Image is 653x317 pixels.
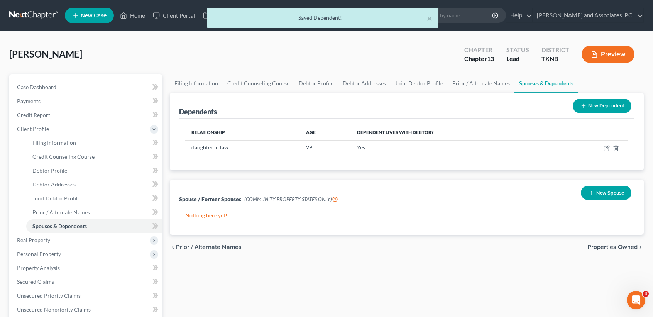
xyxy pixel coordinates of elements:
button: New Dependent [573,99,631,113]
a: Debtor Addresses [26,178,162,192]
a: Joint Debtor Profile [26,192,162,205]
a: Credit Counseling Course [26,150,162,164]
div: Saved Dependent! [213,14,432,22]
iframe: Intercom live chat [627,291,645,309]
a: Filing Information [170,74,223,93]
a: Debtor Addresses [338,74,391,93]
th: Relationship [185,125,300,140]
span: Prior / Alternate Names [176,244,242,250]
a: Prior / Alternate Names [26,205,162,219]
a: Filing Information [26,136,162,150]
a: Prior / Alternate Names [448,74,514,93]
a: Joint Debtor Profile [391,74,448,93]
span: Unsecured Priority Claims [17,292,81,299]
a: Case Dashboard [11,80,162,94]
span: Property Analysis [17,264,60,271]
a: Unsecured Nonpriority Claims [11,303,162,317]
span: Spouse / Former Spouses [179,196,241,202]
button: Properties Owned chevron_right [587,244,644,250]
span: Joint Debtor Profile [32,195,80,202]
span: Filing Information [32,139,76,146]
i: chevron_left [170,244,176,250]
span: Case Dashboard [17,84,56,90]
span: Secured Claims [17,278,54,285]
a: Spouses & Dependents [26,219,162,233]
span: (COMMUNITY PROPERTY STATES ONLY) [244,196,338,202]
span: Unsecured Nonpriority Claims [17,306,91,313]
a: Spouses & Dependents [514,74,578,93]
a: Debtor Profile [26,164,162,178]
a: Credit Counseling Course [223,74,294,93]
button: × [427,14,432,23]
div: District [541,46,569,54]
div: Dependents [179,107,217,116]
a: Secured Claims [11,275,162,289]
span: Credit Counseling Course [32,153,95,160]
span: Debtor Addresses [32,181,76,188]
span: Debtor Profile [32,167,67,174]
a: Credit Report [11,108,162,122]
button: New Spouse [581,186,631,200]
button: chevron_left Prior / Alternate Names [170,244,242,250]
a: Unsecured Priority Claims [11,289,162,303]
td: 29 [300,140,351,155]
span: Client Profile [17,125,49,132]
button: Preview [582,46,634,63]
span: Credit Report [17,112,50,118]
span: Spouses & Dependents [32,223,87,229]
div: Chapter [464,54,494,63]
th: Dependent lives with debtor? [351,125,557,140]
a: Debtor Profile [294,74,338,93]
td: Yes [351,140,557,155]
p: Nothing here yet! [185,212,628,219]
span: Real Property [17,237,50,243]
a: Property Analysis [11,261,162,275]
div: Lead [506,54,529,63]
td: daughter in law [185,140,300,155]
span: 13 [487,55,494,62]
div: Status [506,46,529,54]
a: Payments [11,94,162,108]
th: Age [300,125,351,140]
span: Personal Property [17,251,61,257]
span: [PERSON_NAME] [9,48,82,59]
span: Payments [17,98,41,104]
div: Chapter [464,46,494,54]
span: Properties Owned [587,244,638,250]
div: TXNB [541,54,569,63]
i: chevron_right [638,244,644,250]
span: 3 [643,291,649,297]
span: Prior / Alternate Names [32,209,90,215]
